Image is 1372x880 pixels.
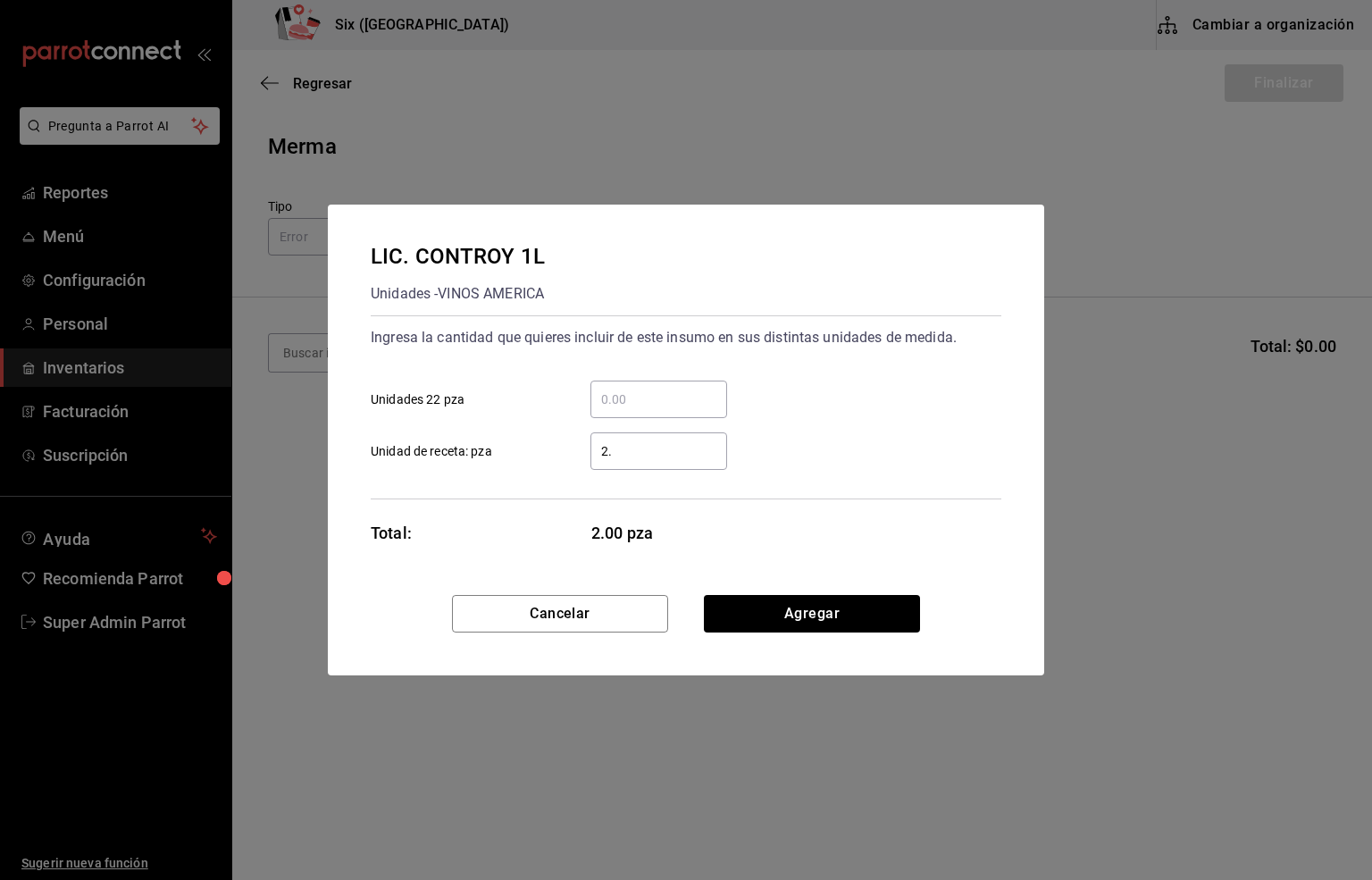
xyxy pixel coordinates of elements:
button: Agregar [704,595,920,633]
span: 2.00 pza [591,521,728,545]
button: Cancelar [452,595,668,633]
span: Unidades 22 pza [371,390,464,409]
div: Ingresa la cantidad que quieres incluir de este insumo en sus distintas unidades de medida. [371,323,1001,352]
input: Unidad de receta: pza [590,440,727,462]
div: Unidades - VINOS AMERICA [371,280,545,308]
input: Unidades 22 pza [590,389,727,410]
div: Total: [371,521,412,545]
span: Unidad de receta: pza [371,442,492,461]
div: LIC. CONTROY 1L [371,240,545,272]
